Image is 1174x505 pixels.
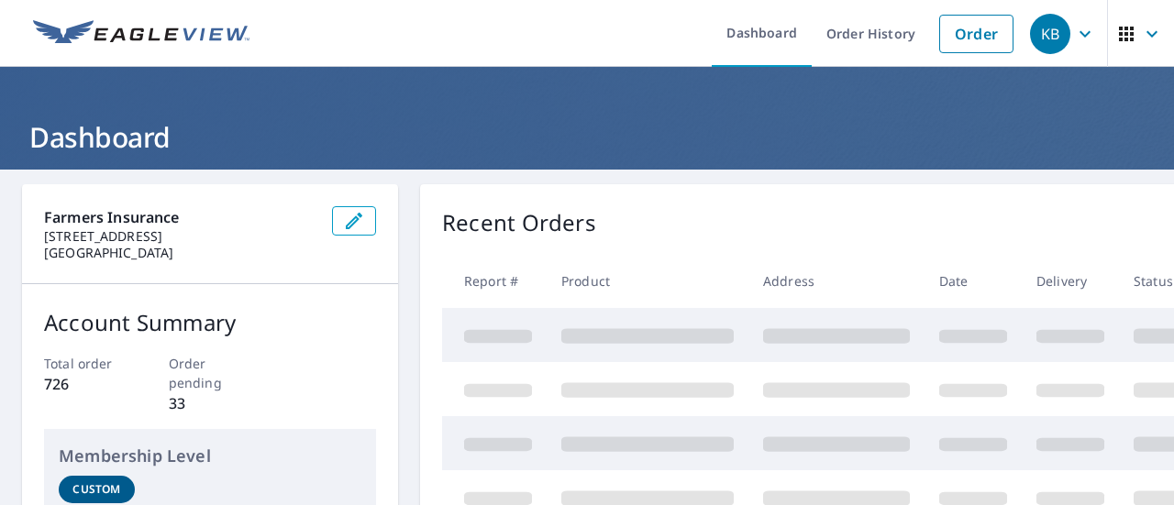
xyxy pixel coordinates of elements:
th: Delivery [1022,254,1119,308]
p: Account Summary [44,306,376,339]
img: EV Logo [33,20,249,48]
p: Farmers Insurance [44,206,317,228]
p: Membership Level [59,444,361,468]
th: Report # [442,254,547,308]
p: 726 [44,373,127,395]
div: KB [1030,14,1070,54]
p: Total order [44,354,127,373]
h1: Dashboard [22,118,1152,156]
p: 33 [169,392,252,414]
p: Recent Orders [442,206,596,239]
th: Product [547,254,748,308]
p: Custom [72,481,120,498]
p: [STREET_ADDRESS] [44,228,317,245]
th: Date [925,254,1022,308]
p: Order pending [169,354,252,392]
p: [GEOGRAPHIC_DATA] [44,245,317,261]
th: Address [748,254,925,308]
a: Order [939,15,1013,53]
